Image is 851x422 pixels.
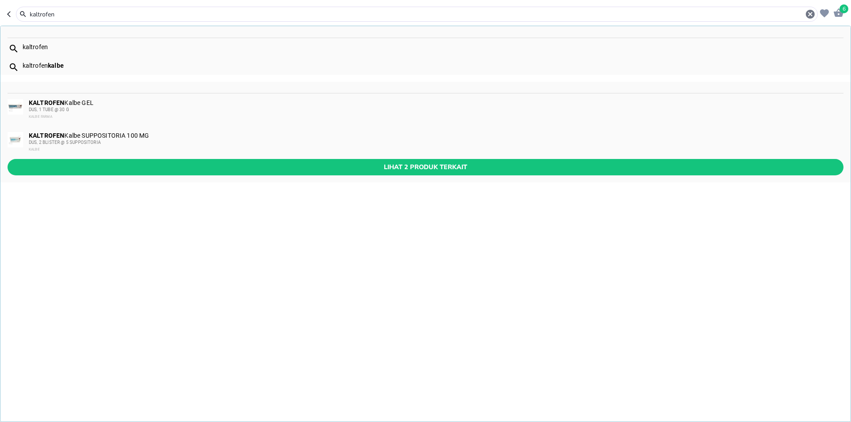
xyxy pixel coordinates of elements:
[48,62,64,69] b: kalbe
[29,10,805,19] input: Cari 4000+ produk di sini
[839,4,848,13] span: 6
[29,132,843,153] div: Kalbe SUPPOSITORIA 100 MG
[23,62,843,69] div: kaltrofen
[23,43,843,50] div: kaltrofen
[8,159,843,175] button: Lihat 2 produk terkait
[29,99,64,106] b: KALTROFEN
[15,162,836,173] span: Lihat 2 produk terkait
[29,99,843,120] div: Kalbe GEL
[29,115,52,119] span: KALBE FARMA
[831,5,844,19] button: 6
[29,140,101,145] span: DUS, 2 BLISTER @ 5 SUPPOSITORIA
[29,132,64,139] b: KALTROFEN
[29,107,69,112] span: DUS, 1 TUBE @ 30 G
[29,147,40,151] span: KALBE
